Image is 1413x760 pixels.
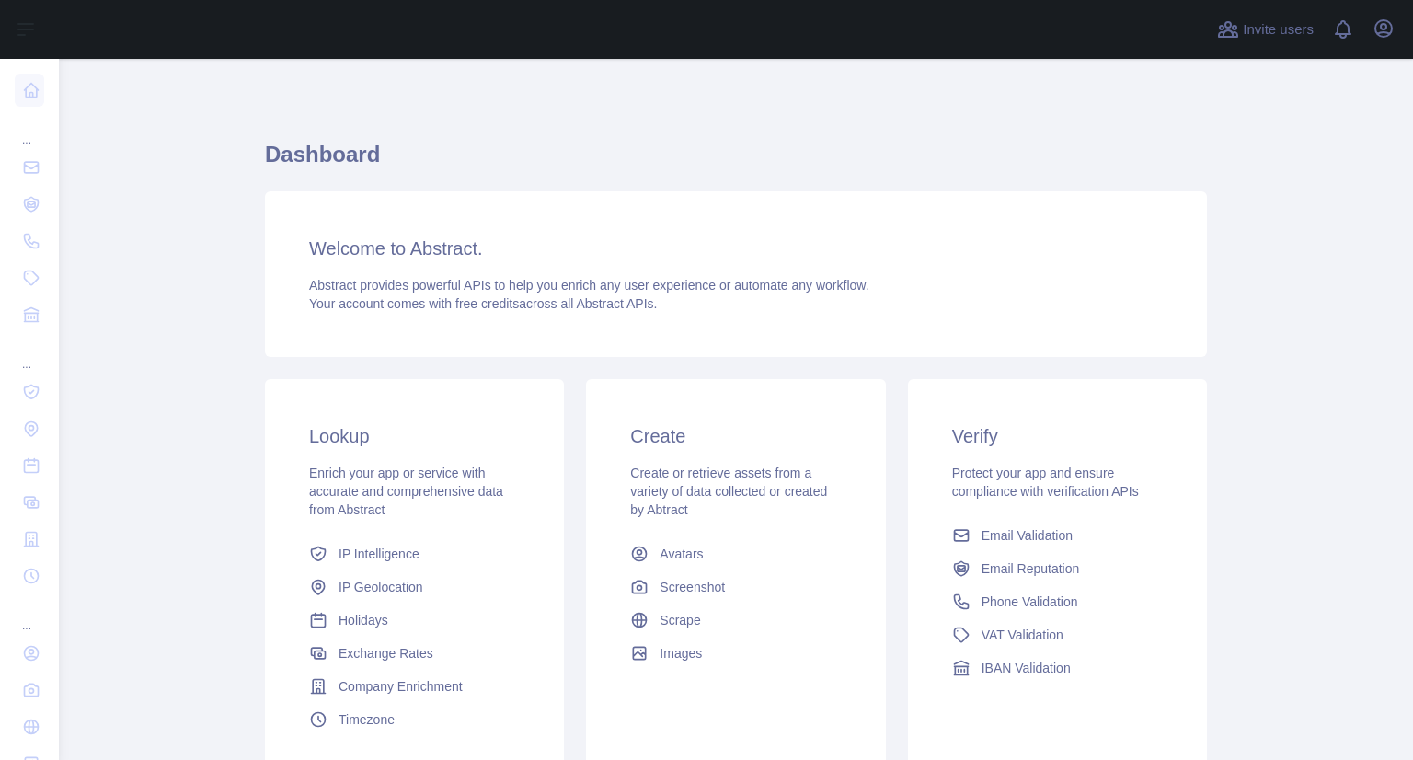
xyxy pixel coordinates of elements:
[982,659,1071,677] span: IBAN Validation
[945,585,1170,618] a: Phone Validation
[945,552,1170,585] a: Email Reputation
[982,559,1080,578] span: Email Reputation
[623,570,848,604] a: Screenshot
[660,578,725,596] span: Screenshot
[15,335,44,372] div: ...
[660,611,700,629] span: Scrape
[15,110,44,147] div: ...
[1243,19,1314,40] span: Invite users
[952,466,1139,499] span: Protect your app and ensure compliance with verification APIs
[302,604,527,637] a: Holidays
[982,626,1063,644] span: VAT Validation
[623,604,848,637] a: Scrape
[309,296,657,311] span: Your account comes with across all Abstract APIs.
[945,519,1170,552] a: Email Validation
[339,677,463,696] span: Company Enrichment
[1213,15,1317,44] button: Invite users
[309,466,503,517] span: Enrich your app or service with accurate and comprehensive data from Abstract
[302,637,527,670] a: Exchange Rates
[623,537,848,570] a: Avatars
[339,644,433,662] span: Exchange Rates
[302,537,527,570] a: IP Intelligence
[302,570,527,604] a: IP Geolocation
[339,545,419,563] span: IP Intelligence
[302,670,527,703] a: Company Enrichment
[309,423,520,449] h3: Lookup
[309,278,869,293] span: Abstract provides powerful APIs to help you enrich any user experience or automate any workflow.
[302,703,527,736] a: Timezone
[982,526,1073,545] span: Email Validation
[660,644,702,662] span: Images
[623,637,848,670] a: Images
[982,593,1078,611] span: Phone Validation
[15,596,44,633] div: ...
[265,140,1207,184] h1: Dashboard
[630,423,841,449] h3: Create
[455,296,519,311] span: free credits
[339,578,423,596] span: IP Geolocation
[630,466,827,517] span: Create or retrieve assets from a variety of data collected or created by Abtract
[952,423,1163,449] h3: Verify
[339,710,395,729] span: Timezone
[660,545,703,563] span: Avatars
[945,618,1170,651] a: VAT Validation
[309,236,1163,261] h3: Welcome to Abstract.
[945,651,1170,685] a: IBAN Validation
[339,611,388,629] span: Holidays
